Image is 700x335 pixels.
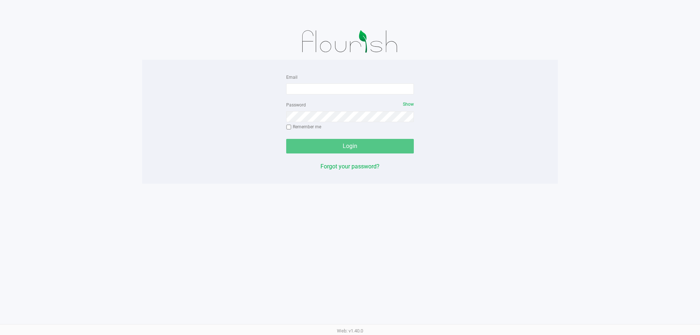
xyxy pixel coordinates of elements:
span: Show [403,102,414,107]
input: Remember me [286,125,291,130]
span: Web: v1.40.0 [337,328,363,334]
label: Remember me [286,124,321,130]
button: Forgot your password? [320,162,380,171]
label: Password [286,102,306,108]
label: Email [286,74,297,81]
